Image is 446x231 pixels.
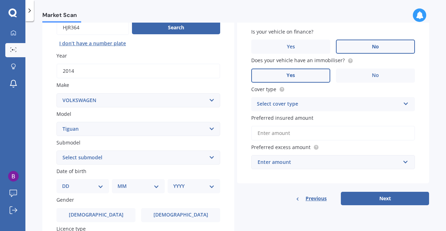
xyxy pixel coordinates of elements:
span: Previous [306,193,327,204]
span: Yes [287,72,295,78]
span: No [372,72,379,78]
button: I don’t have a number plate [56,38,129,49]
span: [DEMOGRAPHIC_DATA] [153,212,208,218]
button: Search [132,21,220,34]
span: [DEMOGRAPHIC_DATA] [69,212,123,218]
button: Next [341,192,429,205]
span: Make [56,82,69,89]
span: Gender [56,197,74,203]
span: Market Scan [42,12,81,21]
input: Enter amount [251,126,415,141]
input: YYYY [56,64,220,78]
span: Date of birth [56,168,86,174]
span: Preferred excess amount [251,144,311,150]
span: Is your vehicle on finance? [251,28,313,35]
div: Enter amount [258,158,400,166]
span: Preferred insured amount [251,114,313,121]
span: Year [56,52,67,59]
input: Enter plate number [56,20,129,35]
span: Yes [287,44,295,50]
span: Submodel [56,139,80,146]
div: Select cover type [257,100,400,108]
span: Does your vehicle have an immobiliser? [251,57,345,64]
span: Model [56,111,71,117]
img: ACg8ocJna1iyMK-wsYOWrAc0tPSo9Ml48ExcnR57bx8qqjG2bl3KmA=s96-c [8,171,19,182]
span: Cover type [251,86,276,93]
span: No [372,44,379,50]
